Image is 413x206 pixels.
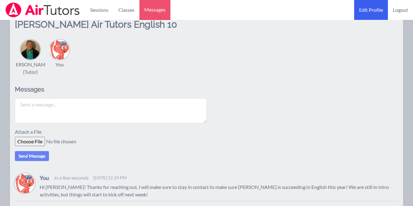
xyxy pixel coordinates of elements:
[40,173,49,182] h4: You
[5,2,80,17] img: Airtutors Logo
[15,128,45,137] label: Attach a File
[93,175,127,181] span: [DATE] 12:24 PM
[15,86,207,93] h2: Messages
[40,183,398,198] p: Hi [PERSON_NAME]! Thanks for reaching out. I will make sure to stay in contact to make sure [PERS...
[20,40,40,60] img: Amy Ayers
[15,173,35,193] img: Thomas Dietz
[55,61,64,68] div: You
[144,6,165,13] span: Messages
[50,40,69,60] img: Thomas Dietz
[15,151,49,161] button: Send Message
[54,174,88,181] span: in a few seconds
[15,19,207,38] h2: [PERSON_NAME] Air Tutors English 10
[11,61,50,76] div: [PERSON_NAME] (Tutor)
